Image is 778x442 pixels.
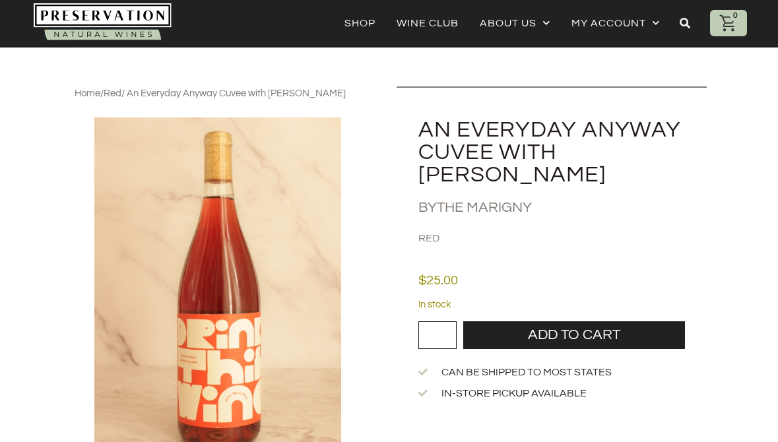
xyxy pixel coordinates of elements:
span: In-store Pickup Available [438,386,587,400]
bdi: 25.00 [418,274,458,287]
button: Add to cart [463,321,685,349]
h2: An Everyday Anyway Cuvee with [PERSON_NAME] [418,119,707,186]
nav: Breadcrumb [75,86,346,101]
a: Red [418,233,439,243]
p: In stock [418,298,685,312]
a: Red [104,88,121,98]
a: The Marigny [437,200,532,215]
a: Wine Club [397,14,459,32]
img: Natural-organic-biodynamic-wine [34,3,172,43]
a: Home [75,88,100,98]
h2: By [418,199,707,216]
nav: Menu [344,14,660,32]
span: $ [418,274,426,287]
a: Can be shipped to most states [418,365,685,379]
div: 0 [730,10,742,22]
input: Product quantity [418,321,457,349]
span: Can be shipped to most states [438,365,612,379]
a: About Us [480,14,550,32]
a: My account [571,14,660,32]
a: Shop [344,14,375,32]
